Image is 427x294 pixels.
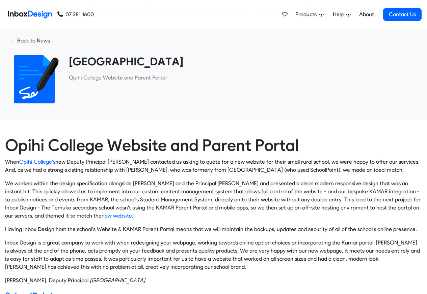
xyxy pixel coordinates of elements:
h1: Opihi College Website and Parent Portal [5,136,422,155]
a: Products [293,8,326,21]
a: ← Back to News [5,35,55,47]
a: Opihi College's [19,159,55,165]
p: Having Inbox Design host the school's Website & KAMAR Parent Portal means that we will maintain t... [5,225,422,233]
a: new website [102,213,132,219]
img: 2022_01_18_icon_signature.svg [10,55,59,103]
cite: Opihi College [90,277,145,284]
a: 07 281 1600 [57,10,94,19]
p: ​Opihi College Website and Parent Portal [69,74,417,82]
p: We worked within the design specification alongside [PERSON_NAME] and the Principal [PERSON_NAME]... [5,179,422,220]
a: About [357,8,376,21]
a: Contact Us [383,8,422,21]
heading: [GEOGRAPHIC_DATA] [69,55,417,68]
span: Help [333,10,346,19]
p: When new Deputy Principal [PERSON_NAME] contacted us asking to quote for a new website for their ... [5,158,422,174]
span: Products [295,10,319,19]
p: Inbox Design is a great company to work with when redesigning your webpage, working towards onlin... [5,239,422,271]
footer: [PERSON_NAME], Deputy Principal, [5,276,422,285]
a: Help [330,8,353,21]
